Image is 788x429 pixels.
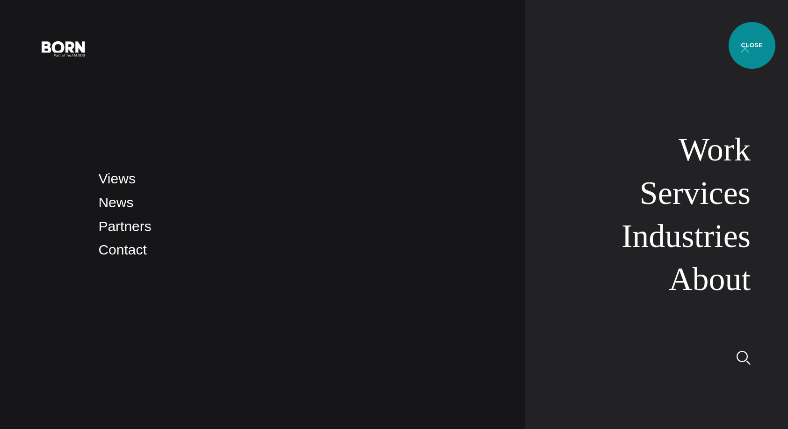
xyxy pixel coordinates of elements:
img: Search [737,351,751,365]
a: Industries [622,218,751,254]
button: Open [734,38,756,58]
a: Services [640,175,751,211]
a: Work [679,131,751,167]
a: Contact [98,242,146,257]
a: About [669,261,751,297]
a: Partners [98,218,151,234]
a: Views [98,171,135,186]
a: News [98,195,133,210]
